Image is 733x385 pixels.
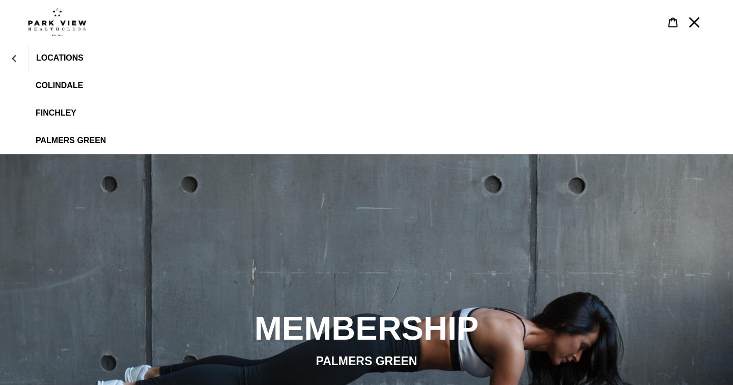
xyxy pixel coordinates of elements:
[89,308,644,348] h2: MEMBERSHIP
[36,108,76,118] span: Finchley
[316,354,417,367] span: PALMERS GREEN
[36,136,106,145] span: Palmers Green
[36,53,83,63] span: LOCATIONS
[36,81,83,90] span: Colindale
[684,11,705,33] button: Menu
[28,8,87,36] img: Park view health clubs is a gym near you.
